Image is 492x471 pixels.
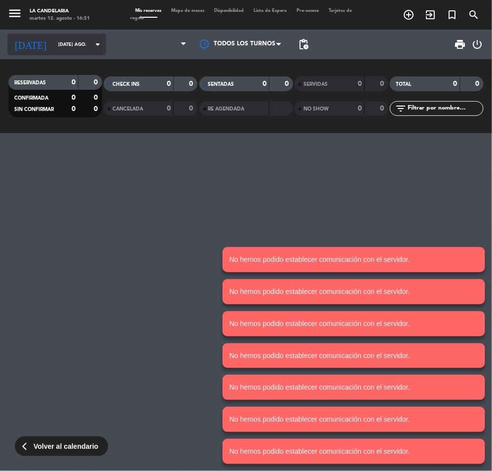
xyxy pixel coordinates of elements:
span: Disponibilidad [209,8,249,13]
strong: 0 [167,105,171,112]
i: turned_in_not [446,9,458,21]
strong: 0 [285,80,291,87]
strong: 0 [358,105,362,112]
span: pending_actions [298,38,309,50]
strong: 0 [94,106,100,112]
div: LOG OUT [470,30,485,59]
strong: 0 [72,79,76,86]
div: martes 12. agosto - 16:51 [30,15,90,22]
i: [DATE] [7,35,53,54]
strong: 0 [380,80,386,87]
span: CANCELADA [113,107,143,111]
span: SIN CONFIRMAR [14,107,54,112]
strong: 0 [72,106,76,112]
strong: 0 [263,80,266,87]
span: Volver al calendario [34,441,98,452]
span: Mapa de mesas [166,8,209,13]
span: arrow_back_ios [22,442,31,451]
strong: 0 [189,80,195,87]
input: Filtrar por nombre... [407,103,483,114]
strong: 0 [358,80,362,87]
strong: 0 [476,80,482,87]
strong: 0 [167,80,171,87]
span: CONFIRMADA [14,96,48,101]
span: RESERVADAS [14,80,46,85]
i: search [468,9,480,21]
strong: 0 [380,105,386,112]
notyf-toast: No hemos podido establecer comunicación con el servidor. [223,343,485,368]
span: TOTAL [396,82,411,87]
span: CHECK INS [113,82,140,87]
notyf-toast: No hemos podido establecer comunicación con el servidor. [223,279,485,304]
span: Pre-acceso [292,8,324,13]
strong: 0 [454,80,457,87]
notyf-toast: No hemos podido establecer comunicación con el servidor. [223,247,485,272]
div: LA CANDELARIA [30,7,90,15]
span: SERVIDAS [303,82,328,87]
span: Mis reservas [130,8,166,13]
span: Lista de Espera [249,8,292,13]
i: add_circle_outline [403,9,415,21]
notyf-toast: No hemos podido establecer comunicación con el servidor. [223,375,485,400]
span: RE AGENDADA [208,107,245,111]
i: exit_to_app [424,9,436,21]
span: print [454,38,466,50]
i: menu [7,6,22,21]
strong: 0 [94,94,100,101]
notyf-toast: No hemos podido establecer comunicación con el servidor. [223,439,485,464]
strong: 0 [189,105,195,112]
i: filter_list [395,103,407,114]
notyf-toast: No hemos podido establecer comunicación con el servidor. [223,311,485,336]
span: SENTADAS [208,82,234,87]
notyf-toast: No hemos podido establecer comunicación con el servidor. [223,407,485,432]
button: menu [7,6,22,24]
i: power_settings_new [471,38,483,50]
strong: 0 [72,94,76,101]
strong: 0 [94,79,100,86]
span: NO SHOW [303,107,329,111]
i: arrow_drop_down [92,38,104,50]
